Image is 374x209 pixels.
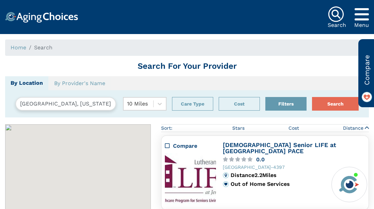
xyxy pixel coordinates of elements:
div: Popover trigger [88,153,95,157]
div: Distance 2.2 Miles [231,172,365,178]
img: Choice! [5,12,78,23]
a: By Location [5,76,48,90]
div: Search [328,22,346,28]
div: Popover trigger [219,97,260,111]
a: 0.0 [223,157,365,162]
span: Compare [362,55,372,85]
div: Menu [354,22,369,28]
img: avatar [338,173,361,196]
img: search-icon.svg [328,6,344,22]
span: Cost [289,125,299,132]
nav: breadcrumb [5,39,369,56]
div: Popover trigger [354,6,369,22]
button: Cost [219,97,260,111]
img: primary.svg [223,181,229,187]
button: Search [312,97,359,111]
div: Popover trigger [92,186,99,190]
div: Out of Home Services [231,181,365,187]
div: 0.0 [256,157,265,162]
div: [GEOGRAPHIC_DATA]-4397 [223,165,365,170]
div: Compare [173,142,216,150]
div: Popover trigger [48,188,55,192]
input: Search by City, State, or Zip Code [15,97,116,111]
button: Care Type [172,97,213,111]
a: By Provider's Name [48,76,111,91]
h1: Search For Your Provider [5,61,369,71]
span: Distance [343,125,363,132]
img: distance.svg [223,172,229,178]
button: Filters [265,97,307,111]
div: Popover trigger [107,185,114,189]
span: Search [34,44,52,51]
div: Popover trigger [172,97,213,111]
span: Stars [232,125,245,132]
img: favorite_on.png [362,92,372,102]
a: Home [11,44,26,51]
div: Sort: [161,125,172,132]
div: Compare [165,142,216,150]
a: [DEMOGRAPHIC_DATA] Senior LIFE at [GEOGRAPHIC_DATA] PACE [223,141,336,155]
div: Popover trigger [265,97,307,111]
